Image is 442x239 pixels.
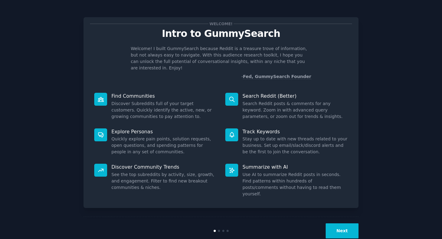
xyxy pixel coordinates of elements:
[242,164,348,170] p: Summarize with AI
[208,21,234,27] span: Welcome!
[111,93,217,99] p: Find Communities
[242,100,348,120] dd: Search Reddit posts & comments for any keyword. Zoom in with advanced query parameters, or zoom o...
[111,100,217,120] dd: Discover Subreddits full of your target customers. Quickly identify the active, new, or growing c...
[242,93,348,99] p: Search Reddit (Better)
[242,171,348,197] dd: Use AI to summarize Reddit posts in seconds. Find patterns within hundreds of posts/comments with...
[241,73,311,80] div: -
[90,28,352,39] p: Intro to GummySearch
[242,128,348,135] p: Track Keywords
[243,74,311,79] a: Fed, GummySearch Founder
[131,45,311,71] p: Welcome! I built GummySearch because Reddit is a treasure trove of information, but not always ea...
[111,128,217,135] p: Explore Personas
[111,164,217,170] p: Discover Community Trends
[326,223,359,238] button: Next
[111,136,217,155] dd: Quickly explore pain points, solution requests, open questions, and spending patterns for people ...
[111,171,217,191] dd: See the top subreddits by activity, size, growth, and engagement. Filter to find new breakout com...
[242,136,348,155] dd: Stay up to date with new threads related to your business. Set up email/slack/discord alerts and ...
